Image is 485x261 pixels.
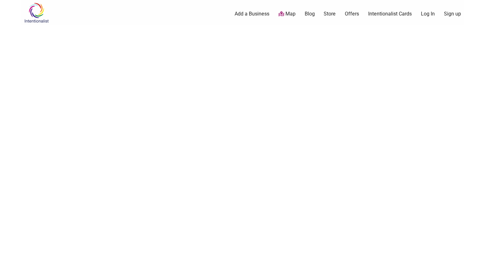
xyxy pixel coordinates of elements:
a: Offers [345,10,359,17]
a: Map [278,10,296,18]
img: Intentionalist [21,3,51,23]
a: Blog [305,10,315,17]
a: Add a Business [235,10,269,17]
a: Intentionalist Cards [368,10,412,17]
a: Store [324,10,336,17]
a: Log In [421,10,435,17]
a: Sign up [444,10,461,17]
